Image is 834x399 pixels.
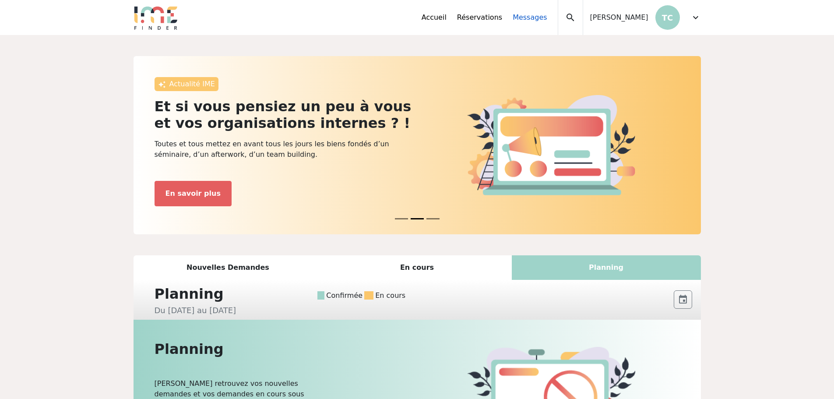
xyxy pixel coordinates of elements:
[155,98,412,132] h2: Et si vous pensiez un peu à vous et vos organisations internes ? !
[565,12,576,23] span: search
[655,5,680,30] p: TC
[467,95,635,195] img: actu.png
[149,283,321,304] div: Planning
[674,290,692,309] button: event
[155,181,232,206] button: En savoir plus
[134,5,178,30] img: Logo.png
[155,139,412,160] p: Toutes et tous mettez en avant tous les jours les biens fondés d’un séminaire, d’un afterwork, d’...
[512,255,701,280] div: Planning
[422,12,447,23] a: Accueil
[513,12,547,23] a: Messages
[158,81,166,88] img: awesome.png
[323,255,512,280] div: En cours
[316,283,672,301] div: Confirmée En cours
[155,341,412,357] h2: Planning
[134,255,323,280] div: Nouvelles Demandes
[155,77,218,91] div: Actualité IME
[678,294,688,305] span: event
[590,12,648,23] span: [PERSON_NAME]
[426,214,440,224] button: News 2
[411,214,424,224] button: News 1
[690,12,701,23] span: expand_more
[395,214,408,224] button: News 0
[149,304,321,316] div: Du [DATE] au [DATE]
[457,12,502,23] a: Réservations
